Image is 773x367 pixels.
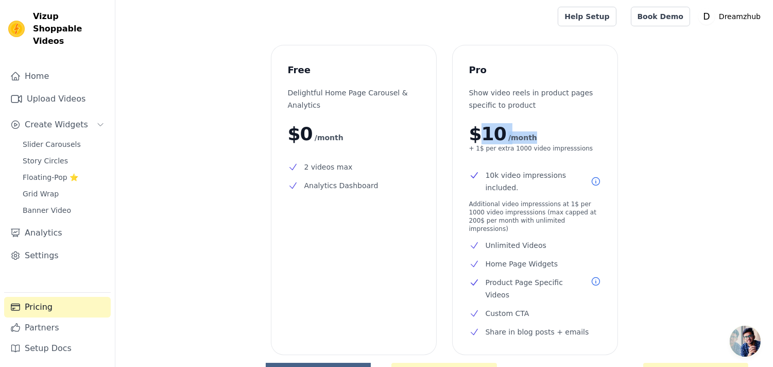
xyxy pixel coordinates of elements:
[469,200,601,233] span: Additional video impresssions at 1$ per 1000 video impresssions (max capped at 200$ per month wit...
[469,169,589,194] span: 10k video impressions included.
[469,276,582,301] span: Product Page Specific Videos
[703,11,710,22] text: D
[558,7,616,26] a: Help Setup
[469,307,601,320] li: Custom CTA
[288,124,313,144] span: $0
[4,223,111,243] a: Analytics
[4,114,111,135] button: Create Widgets
[16,187,111,201] a: Grid Wrap
[4,245,111,266] a: Settings
[508,131,537,144] span: /month
[288,179,420,192] li: Analytics Dashboard
[698,7,765,26] button: D Dreamzhub
[469,326,601,338] li: Share in blog posts + emails
[631,7,690,26] a: Book Demo
[23,205,71,215] span: Banner Video
[469,239,601,252] li: Unlimited Videos
[4,338,111,359] a: Setup Docs
[469,124,506,144] span: $10
[25,119,88,131] span: Create Widgets
[23,156,68,166] span: Story Circles
[4,66,111,87] a: Home
[288,62,420,78] h3: Free
[4,318,111,338] a: Partners
[23,172,78,182] span: Floating-Pop ⭐
[23,189,59,199] span: Grid Wrap
[4,89,111,109] a: Upload Videos
[33,10,107,47] span: Vizup Shoppable Videos
[8,21,25,37] img: Vizup
[715,7,765,26] p: Dreamzhub
[288,161,420,173] li: 2 videos max
[469,258,601,270] li: Home Page Widgets
[4,297,111,318] a: Pricing
[16,170,111,185] a: Floating-Pop ⭐
[288,87,420,111] p: Delightful Home Page Carousel & Analytics
[469,62,601,78] h3: Pro
[315,131,343,144] span: /month
[16,203,111,218] a: Banner Video
[469,87,601,111] p: Show video reels in product pages specific to product
[16,154,111,168] a: Story Circles
[730,326,761,357] a: Open chat
[23,139,81,149] span: Slider Carousels
[469,144,601,153] span: + 1$ per extra 1000 video impresssions
[16,137,111,152] a: Slider Carousels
